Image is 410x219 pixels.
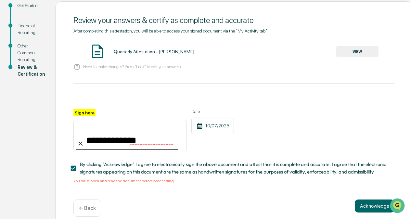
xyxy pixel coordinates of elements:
[6,13,118,24] p: How can we help?
[191,109,234,114] label: Date
[79,205,96,211] p: ← Back
[4,91,44,103] a: 🔎Data Lookup
[6,49,18,61] img: 1746055101610-c473b297-6a78-478c-a979-82029cc54cd1
[6,82,12,87] div: 🖐️
[22,49,107,56] div: Start new chat
[18,22,45,36] div: Financial Reporting
[73,179,394,183] div: You must open and read the document before proceeding.
[46,109,79,115] a: Powered byPylon
[89,43,106,59] img: Document Icon
[4,79,45,91] a: 🖐️Preclearance
[83,64,181,69] p: Need to make changes? Press "Back" to edit your answers
[18,43,45,63] div: Other Common Reporting
[114,49,194,54] div: Quarterly Attestation - [PERSON_NAME]
[22,56,82,61] div: We're available if you need us!
[18,2,45,9] div: Get Started
[73,109,96,116] label: Sign here
[47,82,52,87] div: 🗄️
[54,82,81,88] span: Attestations
[355,200,394,213] button: Acknowledge
[13,82,42,88] span: Preclearance
[65,110,79,115] span: Pylon
[73,16,394,25] div: Review your answers & certify as complete and accurate
[191,118,234,134] div: 10/07/2025
[110,51,118,59] button: Start new chat
[18,64,45,78] div: Review & Certification
[80,161,389,175] span: By clicking "Acknowledge" I agree to electronically sign the above document and attest that it is...
[13,94,41,100] span: Data Lookup
[6,95,12,100] div: 🔎
[73,28,268,33] span: After completing this attestation, you will be able to access your signed document via the "My Ac...
[336,46,378,57] button: VIEW
[389,198,407,215] iframe: Open customer support
[45,79,83,91] a: 🗄️Attestations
